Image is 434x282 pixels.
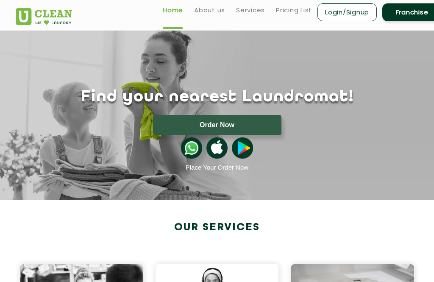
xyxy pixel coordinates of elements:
[206,137,228,159] img: apple-icon.png
[232,137,253,159] img: playstoreicon.png
[163,5,183,15] a: Home
[317,3,377,21] a: Login/Signup
[153,115,281,135] button: Order Now
[181,137,202,159] img: whatsappicon.png
[236,5,265,15] a: Services
[16,8,72,25] img: UClean Laundry and Dry Cleaning
[9,88,425,106] h1: Find your nearest Laundromat!
[186,164,248,171] a: Place Your Order Now
[276,5,312,15] a: Pricing List
[16,222,418,234] h2: Our Services
[194,5,225,15] a: About us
